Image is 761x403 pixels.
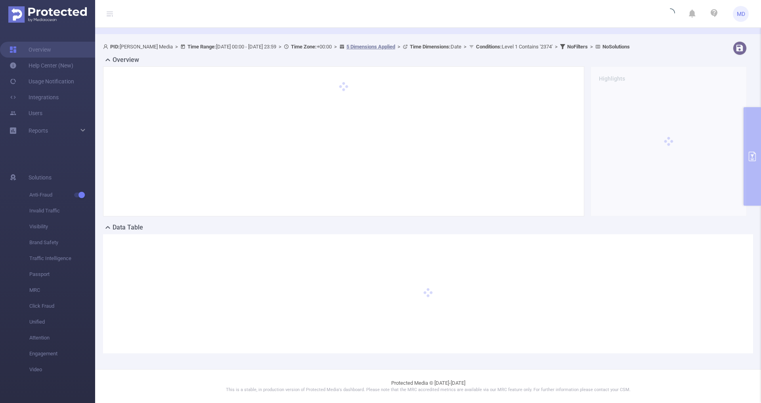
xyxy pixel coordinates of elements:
[588,44,595,50] span: >
[567,44,588,50] b: No Filters
[10,58,73,73] a: Help Center (New)
[476,44,502,50] b: Conditions :
[29,235,95,251] span: Brand Safety
[665,8,675,19] i: icon: loading
[29,362,95,378] span: Video
[29,298,95,314] span: Click Fraud
[103,44,630,50] span: [PERSON_NAME] Media [DATE] 00:00 - [DATE] 23:59 +00:00
[410,44,461,50] span: Date
[29,123,48,139] a: Reports
[173,44,180,50] span: >
[29,127,48,134] span: Reports
[29,330,95,346] span: Attention
[737,6,745,22] span: MD
[10,73,74,89] a: Usage Notification
[602,44,630,50] b: No Solutions
[410,44,451,50] b: Time Dimensions :
[476,44,553,50] span: Level 1 Contains '2374'
[276,44,284,50] span: >
[187,44,216,50] b: Time Range:
[29,170,52,185] span: Solutions
[95,369,761,403] footer: Protected Media © [DATE]-[DATE]
[395,44,403,50] span: >
[10,42,51,58] a: Overview
[346,44,395,50] u: 5 Dimensions Applied
[29,314,95,330] span: Unified
[8,6,87,23] img: Protected Media
[29,187,95,203] span: Anti-Fraud
[115,387,741,393] p: This is a stable, in production version of Protected Media's dashboard. Please note that the MRC ...
[29,203,95,219] span: Invalid Traffic
[29,282,95,298] span: MRC
[110,44,120,50] b: PID:
[113,55,139,65] h2: Overview
[29,251,95,266] span: Traffic Intelligence
[103,44,110,49] i: icon: user
[29,219,95,235] span: Visibility
[461,44,469,50] span: >
[29,266,95,282] span: Passport
[10,89,59,105] a: Integrations
[29,346,95,362] span: Engagement
[553,44,560,50] span: >
[10,105,42,121] a: Users
[332,44,339,50] span: >
[113,223,143,232] h2: Data Table
[291,44,317,50] b: Time Zone:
